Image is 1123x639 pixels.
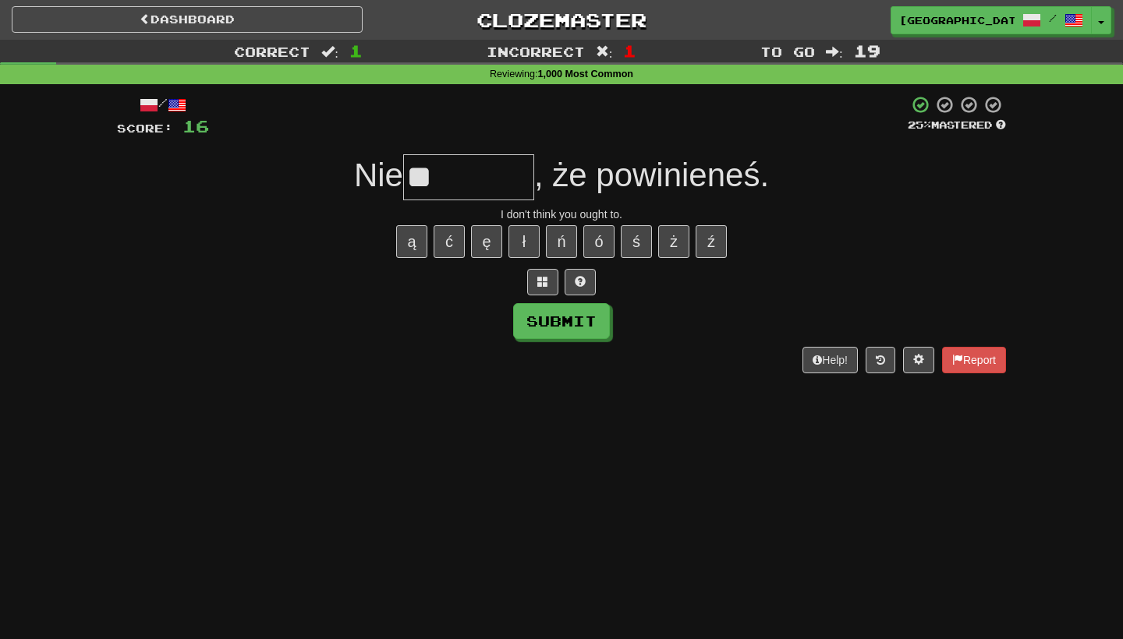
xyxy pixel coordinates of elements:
[1049,12,1057,23] span: /
[658,225,689,258] button: ż
[802,347,858,373] button: Help!
[471,225,502,258] button: ę
[117,207,1006,222] div: I don't think you ought to.
[899,13,1015,27] span: [GEOGRAPHIC_DATA]
[321,45,338,58] span: :
[908,118,931,131] span: 25 %
[696,225,727,258] button: ź
[538,69,633,79] strong: 1,000 Most Common
[234,44,310,59] span: Correct
[513,303,610,339] button: Submit
[866,347,895,373] button: Round history (alt+y)
[908,118,1006,132] div: Mastered
[565,269,596,295] button: Single letter hint - you only get 1 per sentence and score half the points! alt+h
[826,45,843,58] span: :
[942,347,1006,373] button: Report
[891,6,1092,34] a: [GEOGRAPHIC_DATA] /
[534,157,769,193] span: , że powinieneś.
[386,6,737,34] a: Clozemaster
[760,44,815,59] span: To go
[854,41,880,60] span: 19
[117,122,173,135] span: Score:
[396,225,427,258] button: ą
[354,157,403,193] span: Nie
[621,225,652,258] button: ś
[182,116,209,136] span: 16
[349,41,363,60] span: 1
[117,95,209,115] div: /
[487,44,585,59] span: Incorrect
[508,225,540,258] button: ł
[12,6,363,33] a: Dashboard
[623,41,636,60] span: 1
[527,269,558,295] button: Switch sentence to multiple choice alt+p
[583,225,615,258] button: ó
[596,45,613,58] span: :
[434,225,465,258] button: ć
[546,225,577,258] button: ń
